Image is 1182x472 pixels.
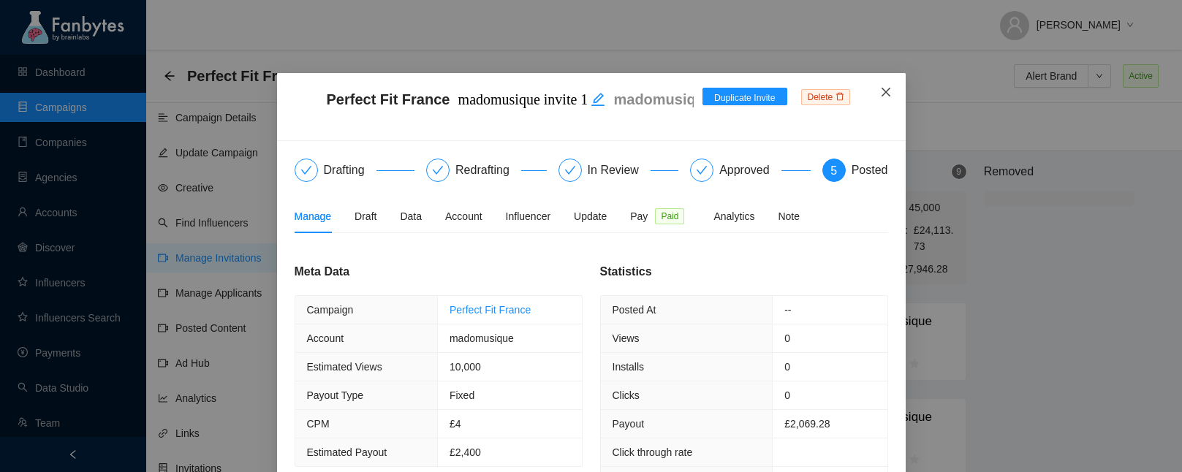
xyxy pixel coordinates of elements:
span: madomusique [450,332,514,344]
span: Clicks [613,389,640,401]
span: Views [613,332,640,344]
div: Posted [852,159,888,182]
span: 10,000 [450,361,481,373]
span: £2,069.28 [784,418,830,430]
div: Drafting [324,159,376,182]
div: Manage [295,208,332,224]
p: madomusique [613,88,713,111]
span: Perfect Fit France [327,88,694,126]
span: Payout [613,418,645,430]
div: Redrafting [455,159,521,182]
div: Meta Data [295,262,583,281]
div: Edit [591,88,605,111]
span: delete [836,92,844,101]
span: 0 [784,332,790,344]
span: Paid [655,208,684,224]
span: 0 [784,389,790,401]
span: edit [591,92,605,107]
span: Delete [801,89,849,105]
div: Approved [719,159,781,182]
a: Perfect Fit France [450,304,531,316]
span: 5 [830,164,837,177]
button: Duplicate Invite [702,88,787,105]
span: check [432,164,444,176]
div: Data [400,208,422,224]
div: Analytics [713,208,754,224]
span: 0 [784,361,790,373]
div: Draft [355,208,376,224]
span: close [880,86,892,98]
button: Close [866,73,906,113]
span: Click through rate [613,446,693,458]
span: Estimated Payout [307,446,387,458]
span: Installs [613,361,645,373]
span: -- [784,304,791,316]
div: Influencer [506,208,550,224]
span: £4 [450,418,461,430]
div: In Review [588,159,651,182]
span: Account [307,332,344,344]
span: Fixed [450,389,474,401]
span: Duplicate Invite [714,91,776,105]
div: Account [445,208,482,224]
span: Pay [630,208,648,224]
span: £2,400 [450,446,481,458]
span: check [696,164,708,176]
span: check [564,164,576,176]
div: madomusique invite 1 [458,88,606,111]
span: check [300,164,312,176]
div: Update [574,208,607,224]
span: Payout Type [307,389,364,401]
span: Posted At [613,304,656,316]
div: Note [778,208,800,224]
span: Campaign [307,304,354,316]
span: Estimated Views [307,361,382,373]
div: Statistics [600,262,888,281]
span: CPM [307,418,330,430]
